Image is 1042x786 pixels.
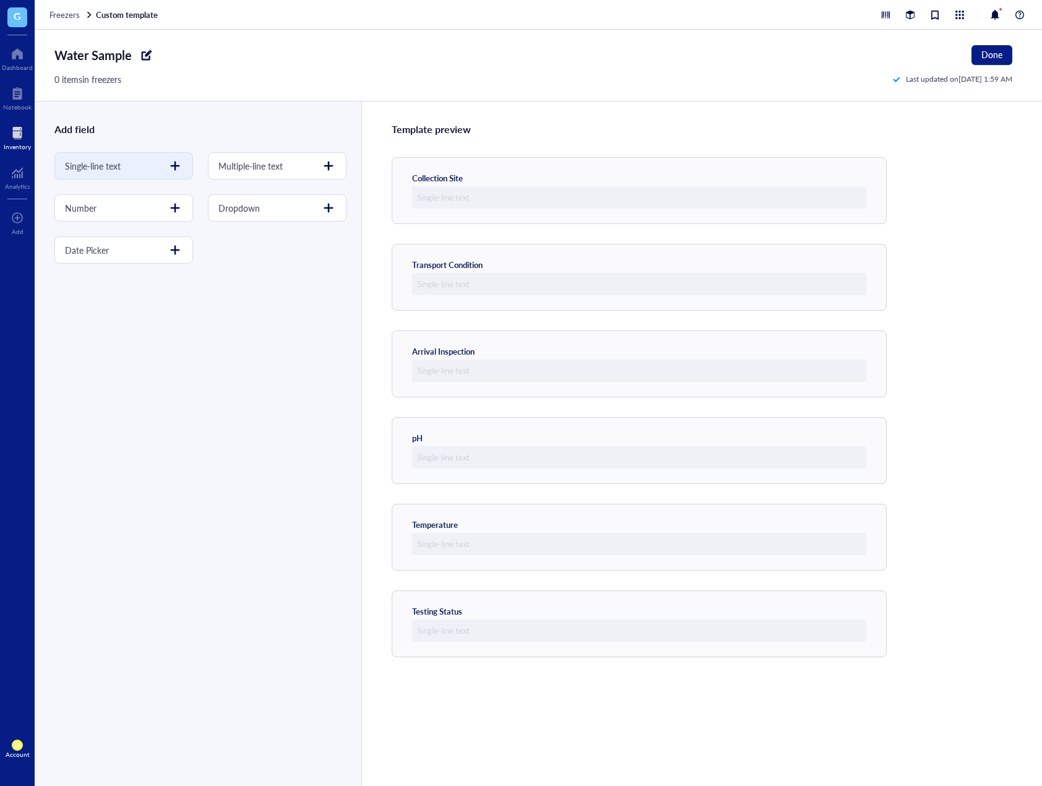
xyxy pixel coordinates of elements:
div: Testing Status [412,606,462,617]
div: pH [412,433,423,444]
a: Notebook [3,84,32,111]
div: Arrival Inspection [412,346,475,357]
div: Dashboard [2,64,33,71]
div: Analytics [5,183,30,190]
div: Water Sample [54,45,132,65]
a: Custom template [96,9,160,20]
span: Freezers [50,9,80,20]
div: Inventory [4,143,31,150]
div: Date Picker [65,243,109,257]
a: Freezers [50,9,93,20]
div: Template preview [392,121,1012,137]
div: Temperature [412,519,458,530]
div: Multiple-line text [218,159,283,173]
a: Analytics [5,163,30,190]
div: Single-line text [65,159,121,173]
div: Add field [54,121,347,137]
a: Dashboard [2,44,33,71]
div: Account [6,751,30,758]
div: Notebook [3,103,32,111]
span: Done [981,50,1002,59]
div: Add [12,228,24,235]
a: Inventory [4,123,31,150]
div: Number [65,201,97,215]
span: LR [14,742,20,749]
div: Last updated on [DATE] 1:59 AM [892,74,1012,85]
div: Collection Site [412,173,463,184]
button: Done [971,45,1012,65]
div: 0 items in freezers [54,72,121,86]
span: G [14,8,21,24]
div: Transport Condition [412,259,483,270]
div: Dropdown [218,201,260,215]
